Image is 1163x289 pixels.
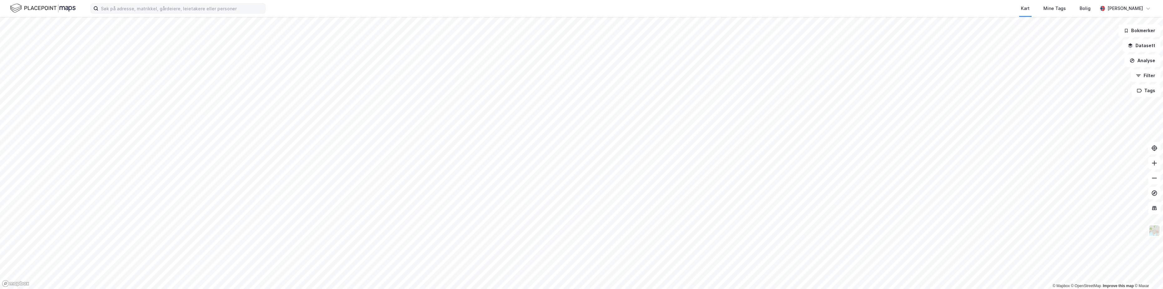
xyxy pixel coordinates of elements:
[1043,5,1066,12] div: Mine Tags
[10,3,76,14] img: logo.f888ab2527a4732fd821a326f86c7f29.svg
[1021,5,1030,12] div: Kart
[1132,259,1163,289] iframe: Chat Widget
[98,4,265,13] input: Søk på adresse, matrikkel, gårdeiere, leietakere eller personer
[1080,5,1091,12] div: Bolig
[1107,5,1143,12] div: [PERSON_NAME]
